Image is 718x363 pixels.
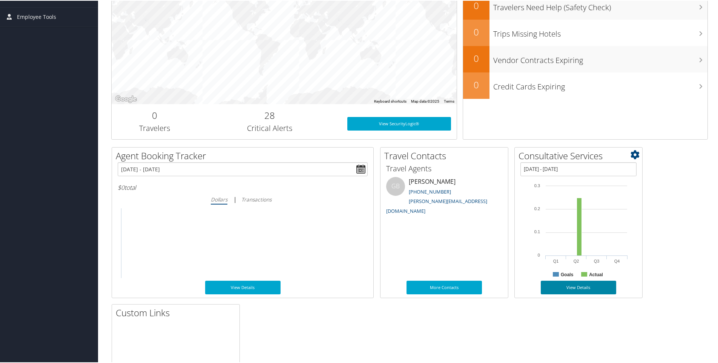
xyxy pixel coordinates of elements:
a: View SecurityLogic® [347,116,451,130]
tspan: 0 [538,252,540,257]
h2: 28 [204,108,336,121]
a: Open this area in Google Maps (opens a new window) [114,94,138,103]
text: Actual [589,271,603,277]
button: Keyboard shortcuts [374,98,407,103]
img: Google [114,94,138,103]
i: Transactions [241,195,272,202]
h2: Custom Links [116,306,239,318]
text: Q4 [614,258,620,263]
a: View Details [205,280,281,294]
h2: 0 [463,78,489,91]
tspan: 0.3 [534,183,540,187]
h2: Consultative Services [519,149,642,162]
a: More Contacts [407,280,482,294]
tspan: 0.1 [534,229,540,233]
a: 0Trips Missing Hotels [463,19,707,45]
text: Q3 [594,258,600,263]
text: Goals [561,271,574,277]
a: [PERSON_NAME][EMAIL_ADDRESS][DOMAIN_NAME] [386,197,487,214]
h2: Travel Contacts [384,149,508,162]
a: 0Vendor Contracts Expiring [463,45,707,72]
h3: Trips Missing Hotels [493,24,707,38]
h3: Travel Agents [386,163,502,173]
h3: Travelers [117,122,192,133]
span: Employee Tools [17,7,56,26]
div: | [118,194,368,203]
h3: Critical Alerts [204,122,336,133]
h2: 0 [117,108,192,121]
i: Dollars [211,195,227,202]
li: [PERSON_NAME] [382,176,506,217]
tspan: 0.2 [534,206,540,210]
h3: Credit Cards Expiring [493,77,707,91]
text: Q2 [574,258,579,263]
h2: Agent Booking Tracker [116,149,373,162]
h3: Vendor Contracts Expiring [493,51,707,65]
span: $0 [118,183,124,191]
span: Map data ©2025 [411,98,439,103]
h2: 0 [463,51,489,64]
a: Terms (opens in new tab) [444,98,454,103]
h2: 0 [463,25,489,38]
h6: total [118,183,368,191]
a: View Details [541,280,616,294]
a: [PHONE_NUMBER] [409,188,451,194]
text: Q1 [553,258,559,263]
a: 0Credit Cards Expiring [463,72,707,98]
div: GB [386,176,405,195]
